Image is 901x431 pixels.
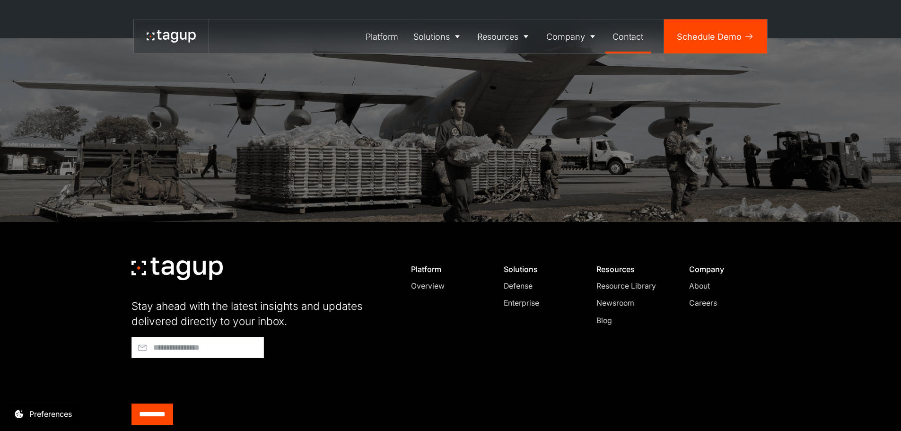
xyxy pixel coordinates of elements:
[131,337,387,425] form: Footer - Early Access
[504,264,576,274] div: Solutions
[359,19,406,53] a: Platform
[504,298,576,309] a: Enterprise
[546,30,585,43] div: Company
[539,19,605,53] a: Company
[406,19,470,53] a: Solutions
[504,281,576,292] a: Defense
[411,281,483,292] a: Overview
[596,281,669,292] a: Resource Library
[477,30,518,43] div: Resources
[689,264,761,274] div: Company
[131,362,275,399] iframe: reCAPTCHA
[413,30,450,43] div: Solutions
[612,30,643,43] div: Contact
[596,264,669,274] div: Resources
[470,19,539,53] a: Resources
[596,315,669,326] a: Blog
[605,19,651,53] a: Contact
[677,30,742,43] div: Schedule Demo
[689,298,761,309] a: Careers
[366,30,398,43] div: Platform
[411,264,483,274] div: Platform
[29,408,72,420] div: Preferences
[596,298,669,309] a: Newsroom
[689,281,761,292] a: About
[664,19,767,53] a: Schedule Demo
[131,299,387,328] div: Stay ahead with the latest insights and updates delivered directly to your inbox.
